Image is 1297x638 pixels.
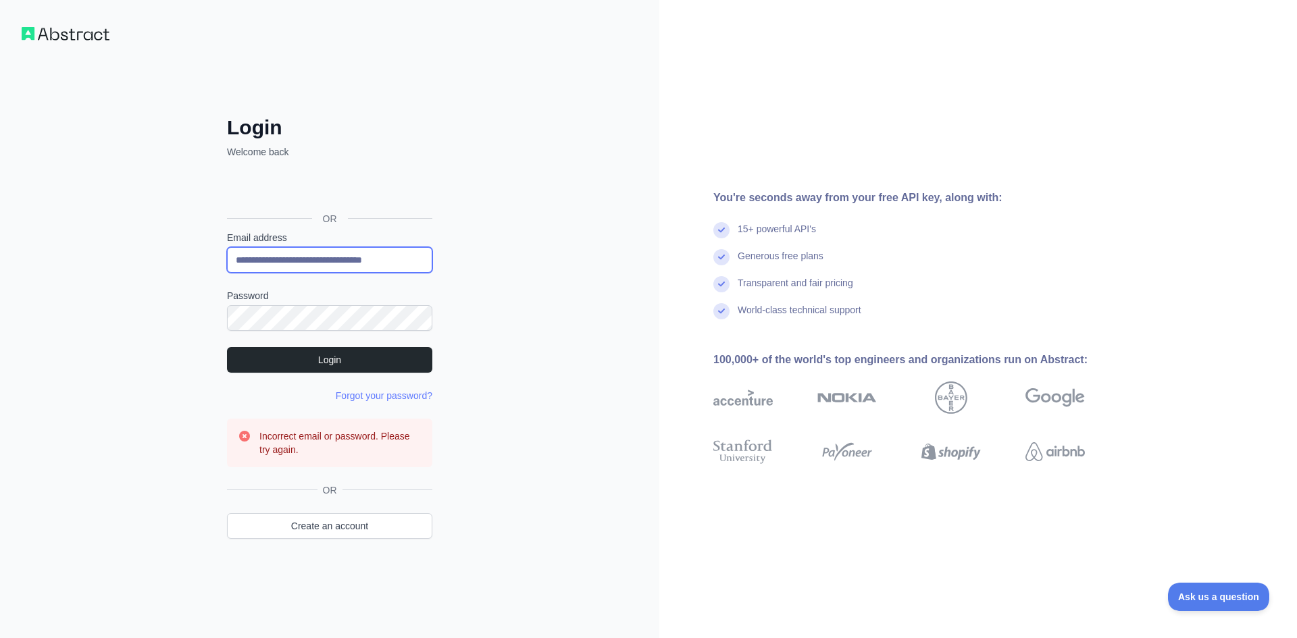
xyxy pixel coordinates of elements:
label: Email address [227,231,432,244]
p: Welcome back [227,145,432,159]
img: check mark [713,222,730,238]
div: 100,000+ of the world's top engineers and organizations run on Abstract: [713,352,1128,368]
h2: Login [227,115,432,140]
img: check mark [713,303,730,319]
img: bayer [935,381,967,414]
img: shopify [921,437,981,467]
img: check mark [713,249,730,265]
span: OR [317,483,342,497]
div: World-class technical support [738,303,861,330]
img: nokia [817,381,877,414]
iframe: Toggle Customer Support [1168,583,1270,611]
img: payoneer [817,437,877,467]
label: Password [227,289,432,302]
div: You're seconds away from your free API key, along with: [713,190,1128,206]
a: Forgot your password? [336,390,432,401]
div: Generous free plans [738,249,823,276]
img: accenture [713,381,773,414]
h3: Incorrect email or password. Please try again. [259,429,422,456]
img: airbnb [1025,437,1085,467]
img: google [1025,381,1085,414]
img: check mark [713,276,730,292]
span: OR [312,212,348,225]
img: Workflow [22,27,109,41]
div: 15+ powerful API's [738,222,816,249]
a: Create an account [227,513,432,539]
button: Login [227,347,432,373]
div: Transparent and fair pricing [738,276,853,303]
img: stanford university [713,437,773,467]
iframe: Botão "Fazer login com o Google" [220,174,436,203]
